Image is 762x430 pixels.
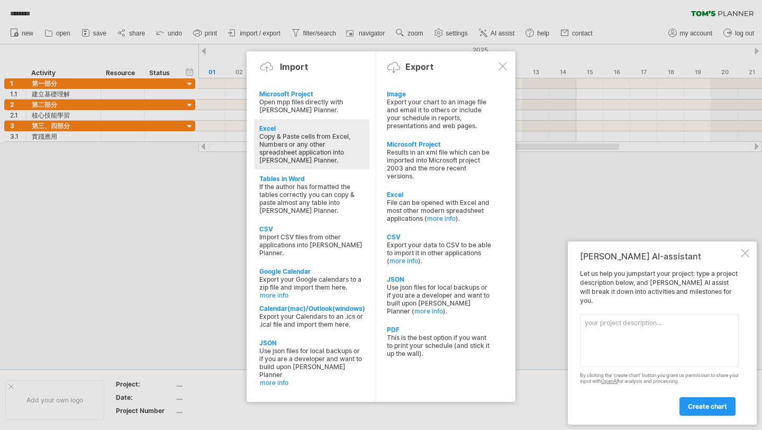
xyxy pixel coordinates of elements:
[260,379,365,387] a: more info
[280,61,308,72] div: Import
[259,124,364,132] div: Excel
[387,275,492,283] div: JSON
[601,378,618,384] a: OpenAI
[688,402,727,410] span: create chart
[414,307,443,315] a: more info
[387,98,492,130] div: Export your chart to an image file and email it to others or include your schedule in reports, pr...
[387,334,492,357] div: This is the best option if you want to print your schedule (and stick it up the wall).
[679,397,736,416] a: create chart
[259,175,364,183] div: Tables in Word
[427,214,456,222] a: more info
[387,326,492,334] div: PDF
[580,373,739,384] div: By clicking the 'create chart' button you grant us permission to share your input with for analys...
[387,241,492,265] div: Export your data to CSV to be able to import it in other applications ( ).
[387,148,492,180] div: Results in an xml file which can be imported into Microsoft project 2003 and the more recent vers...
[259,183,364,214] div: If the author has formatted the tables correctly you can copy & paste almost any table into [PERS...
[387,140,492,148] div: Microsoft Project
[387,191,492,199] div: Excel
[405,61,433,72] div: Export
[387,199,492,222] div: File can be opened with Excel and most other modern spreadsheet applications ( ).
[580,270,739,415] div: Let us help you jumpstart your project: type a project description below, and [PERSON_NAME] AI as...
[389,257,418,265] a: more info
[387,90,492,98] div: Image
[260,291,365,299] a: more info
[387,283,492,315] div: Use json files for local backups or if you are a developer and want to built upon [PERSON_NAME] P...
[580,251,739,262] div: [PERSON_NAME] AI-assistant
[259,132,364,164] div: Copy & Paste cells from Excel, Numbers or any other spreadsheet application into [PERSON_NAME] Pl...
[387,233,492,241] div: CSV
